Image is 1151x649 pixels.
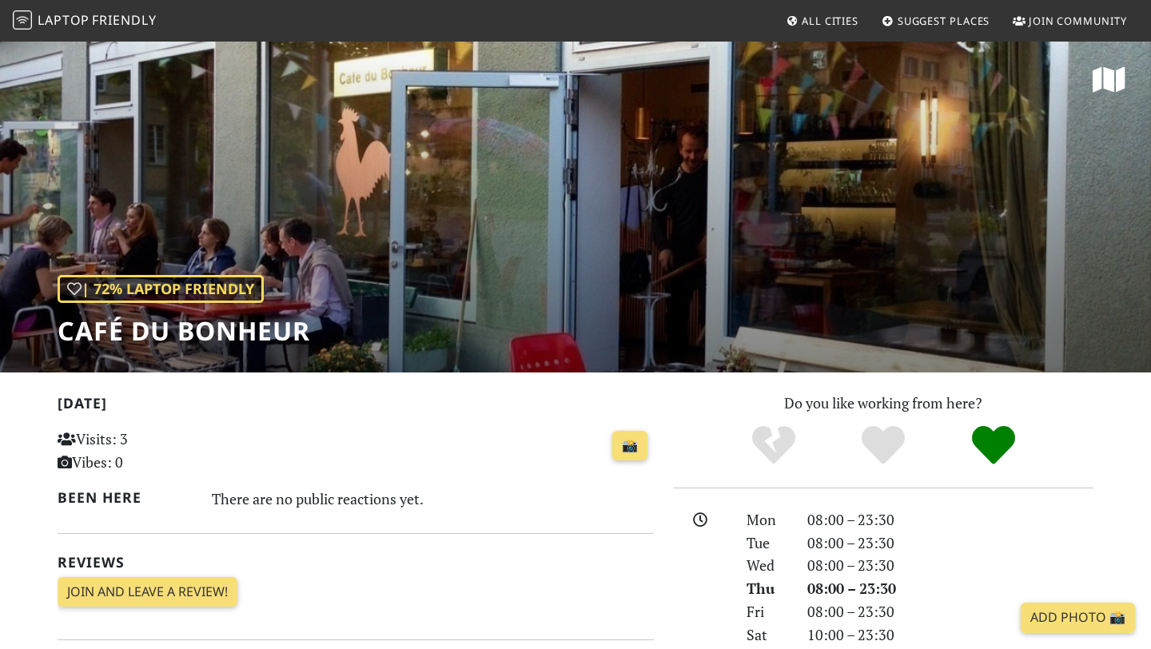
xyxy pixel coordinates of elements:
span: Laptop [38,11,90,29]
span: All Cities [802,14,858,28]
div: 08:00 – 23:30 [798,577,1103,600]
span: Join Community [1029,14,1127,28]
div: Thu [737,577,798,600]
h2: Been here [58,489,193,506]
a: 📸 [612,431,647,461]
div: Mon [737,508,798,532]
div: 10:00 – 23:30 [798,623,1103,647]
div: There are no public reactions yet. [212,486,655,512]
div: Fri [737,600,798,623]
div: 08:00 – 23:30 [798,554,1103,577]
p: Visits: 3 Vibes: 0 [58,428,244,474]
p: Do you like working from here? [673,392,1093,415]
h2: Reviews [58,554,654,571]
img: LaptopFriendly [13,10,32,30]
a: Suggest Places [875,6,997,35]
a: Add Photo 📸 [1021,603,1135,633]
span: Friendly [92,11,156,29]
span: Suggest Places [898,14,990,28]
h1: Café du Bonheur [58,316,310,346]
a: Join and leave a review! [58,577,237,607]
div: 08:00 – 23:30 [798,600,1103,623]
div: No [719,424,829,468]
div: Sat [737,623,798,647]
h2: [DATE] [58,395,654,418]
div: | 72% Laptop Friendly [58,275,264,303]
div: Definitely! [938,424,1049,468]
div: Wed [737,554,798,577]
div: 08:00 – 23:30 [798,532,1103,555]
a: All Cities [779,6,865,35]
a: Join Community [1006,6,1133,35]
div: Tue [737,532,798,555]
div: Yes [828,424,938,468]
a: LaptopFriendly LaptopFriendly [13,7,157,35]
div: 08:00 – 23:30 [798,508,1103,532]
